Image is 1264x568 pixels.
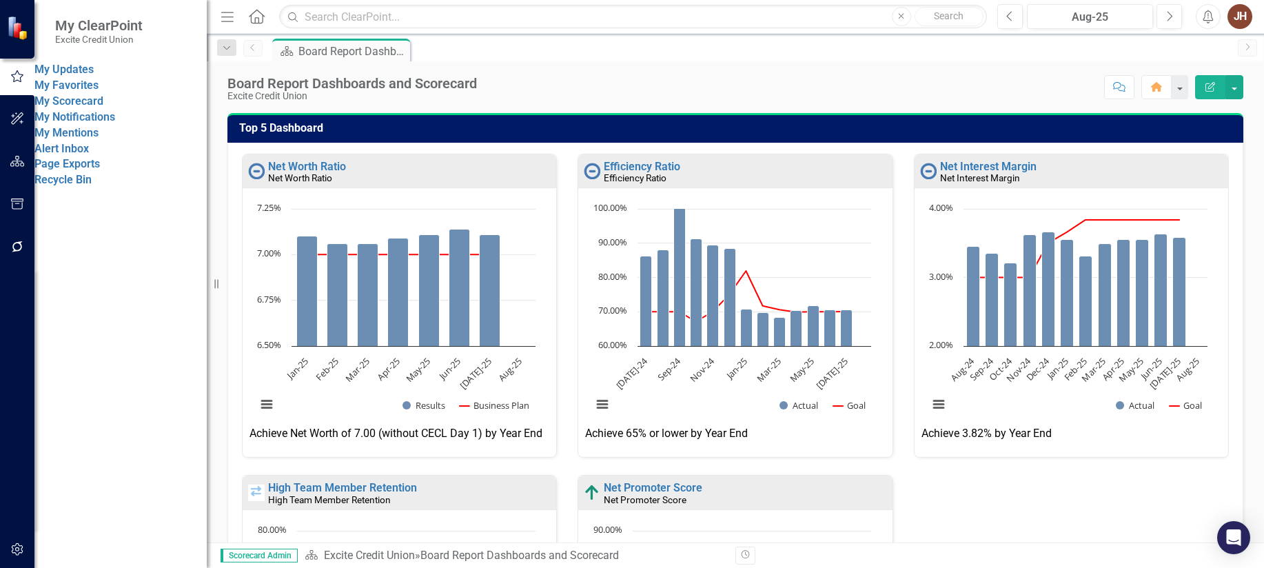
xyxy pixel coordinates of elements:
text: [DATE]-25 [814,355,850,392]
img: On Track/Above Target [584,485,600,501]
path: Dec-24, 3.66. Actual. [1041,232,1054,347]
a: Net Promoter Score [604,481,702,494]
path: Jan-25, 7.1. Results. [297,236,318,347]
div: Double-Click to Edit [242,154,557,458]
button: Show Goal [833,399,866,412]
text: Mar-25 [754,355,783,384]
path: Jul-24, 86.3. Actual. [640,256,652,347]
text: Dec-24 [1023,355,1052,384]
path: Mar-25, 3.49. Actual. [1098,244,1111,347]
path: Nov-24, 89.4. Actual. [707,245,719,347]
text: 60.00% [598,338,627,351]
small: Net Promoter Score [604,494,686,505]
text: 6.50% [257,338,281,351]
path: Jul-25, 70.63. Actual. [841,310,853,347]
span: Search [934,10,964,21]
path: Oct-24, 91.2. Actual. [691,239,702,347]
path: Jul-25, 3.58. Actual. [1172,238,1185,347]
text: May-25 [1116,355,1145,385]
text: Mar-25 [343,355,371,384]
img: ClearPoint Strategy [7,16,31,40]
path: Apr-25, 70.3. Actual. [791,311,802,347]
path: Nov-24, 3.62. Actual. [1023,235,1036,347]
small: Net Interest Margin [940,172,1020,183]
text: 80.00% [598,270,627,283]
a: Alert Inbox [34,142,89,155]
path: Dec-24, 88.4. Actual. [724,249,736,347]
button: JH [1227,4,1252,29]
button: Show Results [402,399,445,412]
text: [DATE]-24 [613,355,651,392]
button: Show Business Plan [460,399,530,412]
div: Open Intercom Messenger [1217,521,1250,554]
text: May-25 [403,355,433,385]
img: Within Range [248,485,265,501]
path: Sep-24, 3.35. Actual. [985,254,998,347]
text: Apr-25 [1099,355,1126,383]
div: Chart. Highcharts interactive chart. [921,202,1221,426]
button: View chart menu, Chart [257,395,276,414]
text: Nov-24 [1003,355,1033,385]
path: Feb-25, 3.31. Actual. [1079,256,1092,347]
svg: Interactive chart [585,202,878,426]
text: 70.00% [598,304,627,316]
path: Jul-25, 7.11. Results. [480,235,500,347]
small: High Team Member Retention [268,494,391,505]
path: Jan-25, 3.55. Actual. [1060,240,1073,347]
path: Mar-25, 7.06. Results. [358,244,378,347]
div: Chart. Highcharts interactive chart. [249,202,549,426]
button: Search [915,7,983,26]
path: Aug-24, 88.1. Actual. [658,250,669,347]
img: No Information [920,163,937,179]
path: Jun-25, 70.46. Actual. [824,310,836,347]
a: Excite Credit Union [324,549,415,562]
text: Nov-24 [688,355,717,385]
div: Achieve Net Worth of 7.00 (without CECL Day 1) by Year End [249,426,549,454]
button: View chart menu, Chart [929,395,948,414]
text: 80.00% [258,523,287,536]
svg: Interactive chart [249,202,542,426]
g: Actual, series 1 of 2. Bar series with 14 bars. [640,196,864,347]
text: Mar-25 [1079,355,1108,384]
text: Jun-25 [1136,355,1164,383]
text: May-25 [787,355,817,385]
div: Board Report Dashboards and Scorecard [420,549,619,562]
div: Chart. Highcharts interactive chart. [585,202,885,426]
div: Double-Click to Edit [914,154,1229,458]
a: Net Interest Margin [940,160,1037,173]
a: Page Exports [34,157,100,170]
text: 7.00% [257,247,281,259]
text: 100.00% [593,201,627,214]
button: Show Goal [1170,399,1202,412]
text: [DATE]-25 [457,355,493,392]
small: Net Worth Ratio [268,172,332,183]
a: Net Worth Ratio [268,160,346,173]
small: Efficiency Ratio [604,172,666,183]
text: Jun-25 [436,355,463,383]
path: Mar-25, 68.4. Actual. [774,318,786,347]
text: [DATE]-25 [1146,355,1183,392]
text: Feb-25 [1061,355,1089,383]
span: Scorecard Admin [221,549,298,562]
div: Board Report Dashboards and Scorecard [298,43,407,60]
text: Jan-25 [1043,355,1070,383]
text: 4.00% [929,201,953,214]
div: Aug-25 [1032,9,1148,26]
path: Apr-25, 3.55. Actual. [1117,240,1130,347]
a: My Mentions [34,126,99,139]
text: Apr-25 [374,355,402,383]
g: Actual, series 1 of 2. Bar series with 13 bars. [966,209,1199,347]
button: View chart menu, Chart [593,395,612,414]
div: Achieve 65% or lower by Year End [585,426,885,454]
a: My Scorecard [34,94,103,108]
div: Double-Click to Edit [578,154,893,458]
div: Board Report Dashboards and Scorecard [227,76,477,91]
text: Aug-24 [948,355,977,384]
path: Jun-25, 7.14. Results. [449,230,470,347]
text: 2.00% [929,338,953,351]
div: Excite Credit Union [227,91,477,101]
text: 3.00% [929,270,953,283]
text: Aug-25 [1173,355,1202,384]
path: May-25, 3.55. Actual. [1135,240,1148,347]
